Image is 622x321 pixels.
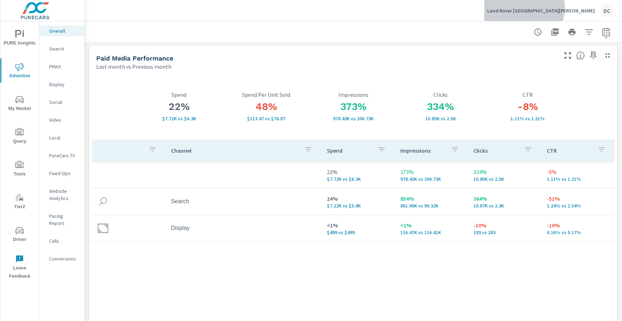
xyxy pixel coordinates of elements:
p: -10% [547,221,609,230]
div: PMAX [39,61,84,72]
h3: 22% [135,101,223,113]
div: DC [601,4,613,17]
button: Minimize Widget [602,50,613,61]
p: $7,716 vs $6,303 [327,176,389,182]
p: 1.24% vs 2.54% [547,203,609,209]
p: Fixed Ops [49,170,79,177]
div: Search [39,43,84,54]
div: Social [39,97,84,107]
p: 1.11% vs 1.21% [484,116,571,121]
p: 861,956 vs 90,318 [400,203,462,209]
p: $499 vs $499 [327,230,389,235]
p: Local [49,134,79,141]
p: 854% [400,194,462,203]
div: Calls [39,236,84,246]
p: 1.11% vs 1.21% [547,176,609,182]
p: CTR [484,91,571,98]
p: 0.16% vs 0.17% [547,230,609,235]
button: Print Report [565,25,579,39]
div: Website Analytics [39,186,84,204]
p: 10,854 vs 2,501 [474,176,536,182]
p: 116,471 vs 116,412 [400,230,462,235]
span: Tools [2,161,37,178]
p: <1% [327,221,389,230]
button: "Export Report to PDF" [548,25,562,39]
div: Local [39,132,84,143]
p: $7.72K vs $6.3K [135,116,223,121]
p: 10,671 vs 2,298 [474,203,536,209]
p: <1% [400,221,462,230]
p: Clicks [397,91,484,98]
p: Overall [49,27,79,35]
p: 10,854 vs 2,501 [397,116,484,121]
span: My Market [2,95,37,113]
p: PureCars TV [49,152,79,159]
p: Social [49,99,79,106]
p: Clicks [474,147,519,154]
p: Spend [135,91,223,98]
p: Channel [171,147,298,154]
p: Spend [327,147,372,154]
h3: 334% [397,101,484,113]
p: Impressions [400,147,445,154]
p: 373% [400,168,462,176]
td: Display [165,219,321,237]
p: 22% [327,168,389,176]
div: PureCars TV [39,150,84,161]
p: CTR [547,147,592,154]
p: PMAX [49,63,79,70]
div: Overall [39,26,84,36]
p: Website Analytics [49,188,79,202]
p: Calls [49,237,79,244]
p: 334% [474,168,536,176]
td: Search [165,193,321,210]
div: Pacing Report [39,211,84,228]
p: 978,427 vs 206,730 [310,116,397,121]
div: nav menu [0,21,39,283]
h5: Paid Media Performance [96,54,173,62]
img: icon-search.svg [98,196,108,207]
button: Select Date Range [599,25,613,39]
p: Search [49,45,79,52]
img: icon-display.svg [98,223,108,233]
p: Land Rover [GEOGRAPHIC_DATA][PERSON_NAME] [487,7,595,14]
div: Video [39,115,84,125]
span: PURE Insights [2,30,37,47]
p: Video [49,116,79,123]
p: Display [49,81,79,88]
span: Query [2,128,37,146]
h3: 48% [223,101,310,113]
span: Tier2 [2,194,37,211]
p: Last month vs Previous month [96,62,171,71]
div: Display [39,79,84,90]
span: Leave Feedback [2,255,37,280]
p: -8% [547,168,609,176]
button: Apply Filters [582,25,596,39]
p: 24% [327,194,389,203]
p: 978,427 vs 206,730 [400,176,462,182]
h3: 373% [310,101,397,113]
div: Conversions [39,253,84,264]
div: Fixed Ops [39,168,84,179]
p: Pacing Report [49,212,79,227]
span: Advertise [2,63,37,80]
p: Conversions [49,255,79,262]
span: Driver [2,226,37,244]
p: $113.47 vs $76.87 [223,116,310,121]
p: 183 vs 203 [474,230,536,235]
p: Impressions [310,91,397,98]
p: -10% [474,221,536,230]
p: 364% [474,194,536,203]
p: $7,217 vs $5,804 [327,203,389,209]
h3: -8% [484,101,571,113]
p: -51% [547,194,609,203]
p: Spend Per Unit Sold [223,91,310,98]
